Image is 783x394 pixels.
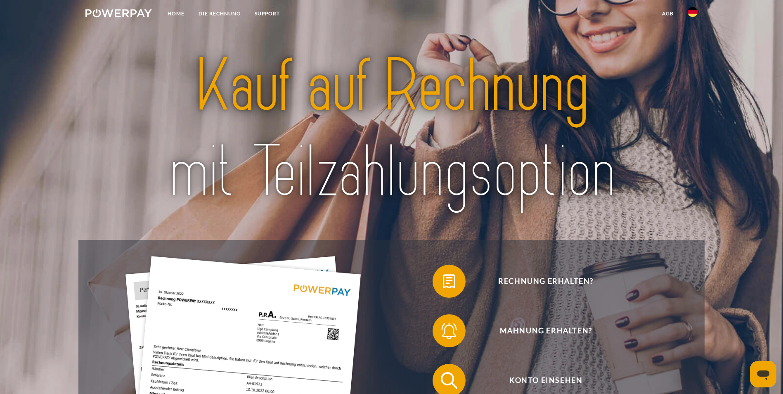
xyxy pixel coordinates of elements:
[116,39,667,219] img: title-powerpay_de.svg
[445,314,647,347] span: Mahnung erhalten?
[439,271,459,292] img: qb_bill.svg
[655,6,681,21] a: agb
[439,320,459,341] img: qb_bell.svg
[192,6,248,21] a: DIE RECHNUNG
[161,6,192,21] a: Home
[688,7,698,17] img: de
[433,265,647,298] button: Rechnung erhalten?
[750,361,776,387] iframe: Schaltfläche zum Öffnen des Messaging-Fensters
[433,314,647,347] button: Mahnung erhalten?
[439,370,459,391] img: qb_search.svg
[248,6,287,21] a: SUPPORT
[445,265,647,298] span: Rechnung erhalten?
[85,9,152,17] img: logo-powerpay-white.svg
